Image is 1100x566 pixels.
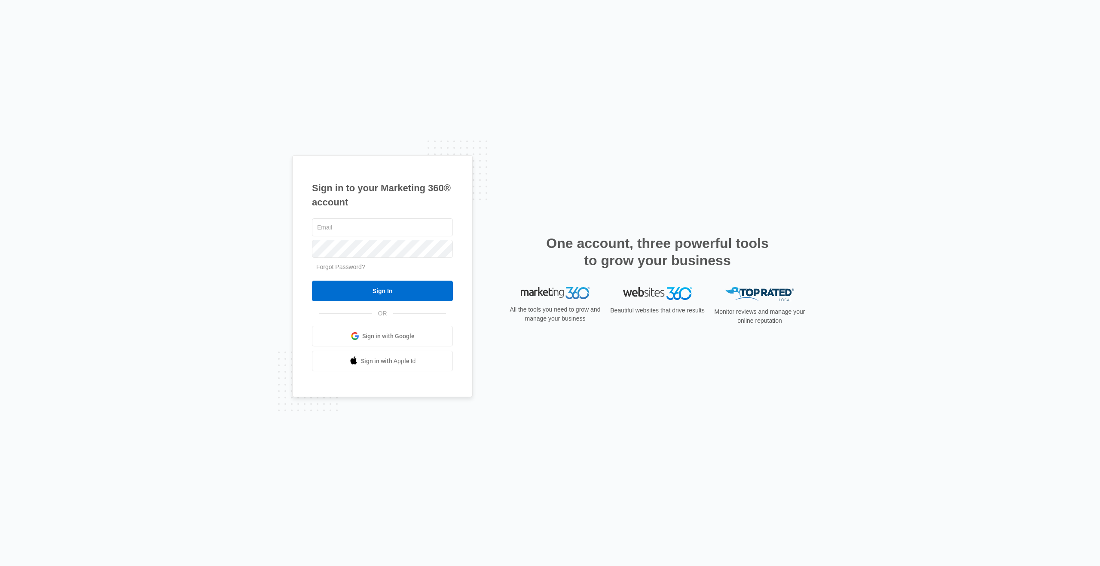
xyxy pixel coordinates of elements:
[372,309,393,318] span: OR
[312,218,453,236] input: Email
[316,263,365,270] a: Forgot Password?
[623,287,692,300] img: Websites 360
[362,332,415,341] span: Sign in with Google
[507,305,603,323] p: All the tools you need to grow and manage your business
[725,287,794,301] img: Top Rated Local
[312,181,453,209] h1: Sign in to your Marketing 360® account
[312,351,453,371] a: Sign in with Apple Id
[521,287,590,299] img: Marketing 360
[312,326,453,346] a: Sign in with Google
[712,307,808,325] p: Monitor reviews and manage your online reputation
[312,281,453,301] input: Sign In
[609,306,706,315] p: Beautiful websites that drive results
[361,357,416,366] span: Sign in with Apple Id
[544,235,771,269] h2: One account, three powerful tools to grow your business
